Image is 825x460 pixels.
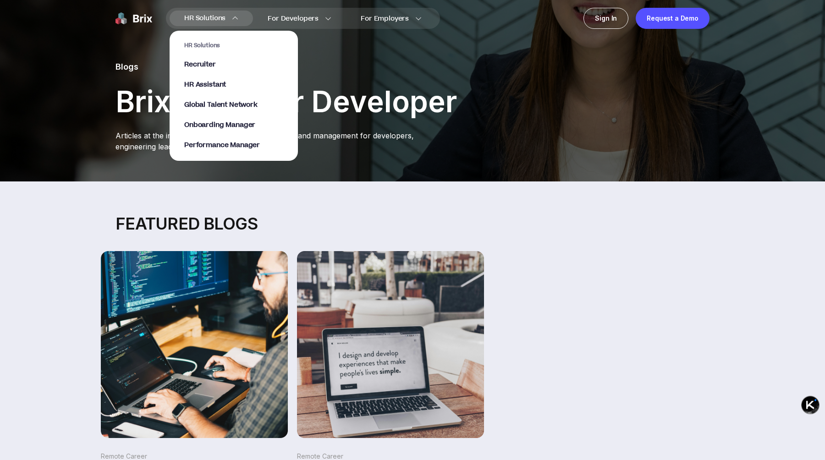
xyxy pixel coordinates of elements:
span: Performance Manager [184,140,260,150]
span: Onboarding Manager [184,120,255,130]
a: Request a Demo [636,8,709,29]
span: HR Assistant [184,80,226,89]
p: Blogs [115,60,457,73]
a: Sign In [583,8,628,29]
span: Global Talent Network [184,100,258,110]
a: Recruiter [184,60,283,69]
span: For Employers [361,14,409,23]
a: Onboarding Manager [184,120,283,130]
a: Global Talent Network [184,100,283,110]
span: HR Solutions [184,11,225,26]
p: Brix blogs for Developer [115,88,457,115]
span: Recruiter [184,60,216,69]
p: Articles at the intersection of technology, upskilling, and management for developers, engineerin... [115,130,457,152]
a: Performance Manager [184,141,283,150]
span: HR Solutions [184,42,283,49]
p: FEATURED BLOGS [101,214,724,233]
a: HR Assistant [184,80,283,89]
span: For Developers [268,14,319,23]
